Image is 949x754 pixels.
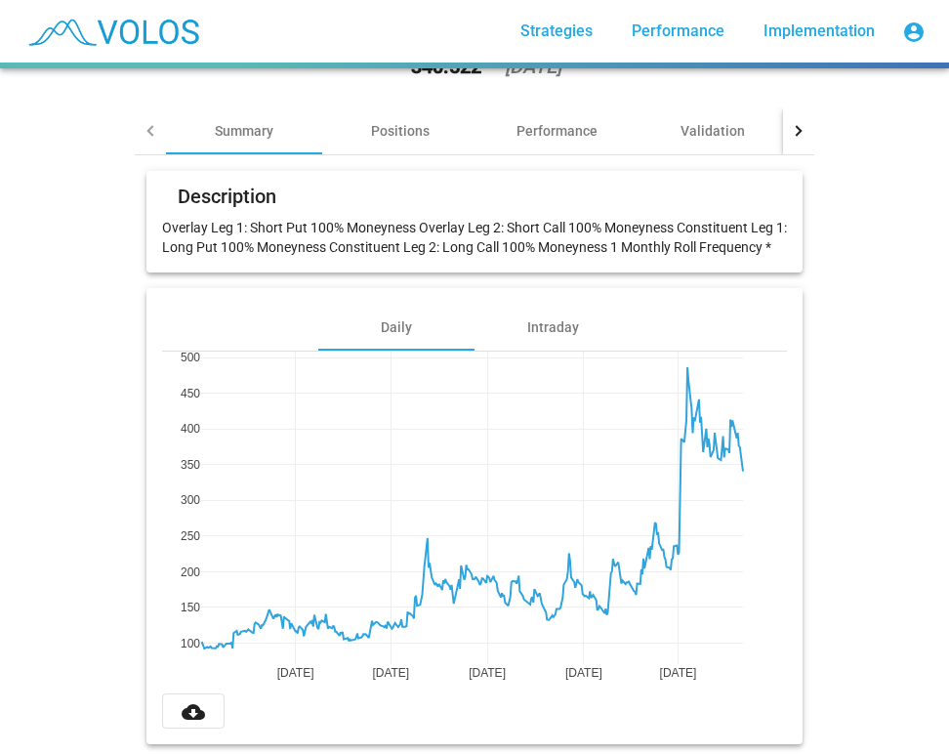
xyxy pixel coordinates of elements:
[763,21,875,40] span: Implementation
[371,121,430,141] div: Positions
[162,218,787,257] p: Overlay Leg 1: Short Put 100% Moneyness Overlay Leg 2: Short Call 100% Moneyness Constituent Leg ...
[681,121,745,141] div: Validation
[505,14,608,49] a: Strategies
[527,317,579,337] div: Intraday
[616,14,740,49] a: Performance
[411,57,481,76] div: 340.522
[182,700,205,724] mat-icon: cloud_download
[505,57,561,76] div: [DATE]
[902,21,926,44] mat-icon: account_circle
[16,7,209,56] img: blue_transparent.png
[748,14,890,49] a: Implementation
[516,121,598,141] div: Performance
[215,121,273,141] div: Summary
[381,317,412,337] div: Daily
[178,187,276,206] mat-card-title: Description
[632,21,724,40] span: Performance
[520,21,593,40] span: Strategies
